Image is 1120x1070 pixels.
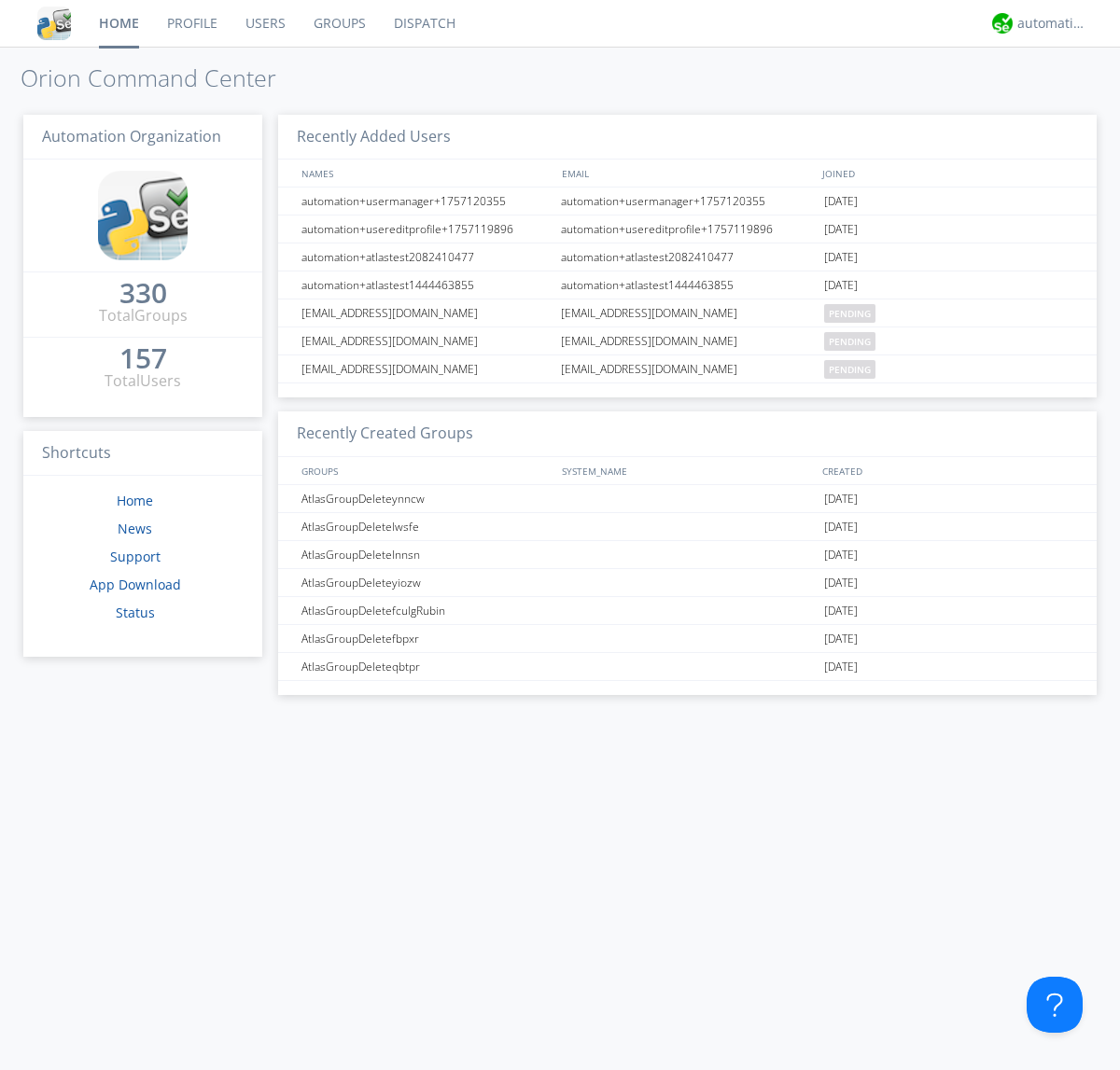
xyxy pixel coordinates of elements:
[37,7,71,40] img: cddb5a64eb264b2086981ab96f4c1ba7
[297,327,555,354] div: [EMAIL_ADDRESS][DOMAIN_NAME]
[297,569,555,596] div: AtlasGroupDeleteyiozw
[556,327,819,354] div: [EMAIL_ADDRESS][DOMAIN_NAME]
[297,160,553,187] div: NAMES
[297,299,555,327] div: [EMAIL_ADDRESS][DOMAIN_NAME]
[278,243,1097,271] a: automation+atlastest2082410477automation+atlastest2082410477[DATE]
[278,597,1097,625] a: AtlasGroupDeletefculgRubin[DATE]
[824,360,875,379] span: pending
[278,115,1097,160] h3: Recently Added Users
[278,355,1097,383] a: [EMAIL_ADDRESS][DOMAIN_NAME][EMAIL_ADDRESS][DOMAIN_NAME]pending
[824,625,858,653] span: [DATE]
[278,513,1097,541] a: AtlasGroupDeletelwsfe[DATE]
[297,457,553,484] div: GROUPS
[1027,977,1083,1033] iframe: Toggle Customer Support
[278,215,1097,243] a: automation+usereditprofile+1757119896automation+usereditprofile+1757119896[DATE]
[818,160,1079,187] div: JOINED
[117,492,153,509] a: Home
[278,485,1097,513] a: AtlasGroupDeleteynncw[DATE]
[556,299,819,327] div: [EMAIL_ADDRESS][DOMAIN_NAME]
[824,304,875,323] span: pending
[824,215,858,243] span: [DATE]
[1017,14,1087,33] div: automation+atlas
[297,243,555,271] div: automation+atlastest2082410477
[824,569,858,597] span: [DATE]
[278,653,1097,681] a: AtlasGroupDeleteqbtpr[DATE]
[297,653,555,680] div: AtlasGroupDeleteqbtpr
[278,299,1097,327] a: [EMAIL_ADDRESS][DOMAIN_NAME][EMAIL_ADDRESS][DOMAIN_NAME]pending
[297,597,555,624] div: AtlasGroupDeletefculgRubin
[824,597,858,625] span: [DATE]
[119,284,167,302] div: 330
[99,305,188,327] div: Total Groups
[297,188,555,215] div: automation+usermanager+1757120355
[297,485,555,512] div: AtlasGroupDeleteynncw
[824,271,858,299] span: [DATE]
[90,576,181,593] a: App Download
[278,327,1097,355] a: [EMAIL_ADDRESS][DOMAIN_NAME][EMAIL_ADDRESS][DOMAIN_NAME]pending
[278,625,1097,653] a: AtlasGroupDeletefbpxr[DATE]
[297,271,555,299] div: automation+atlastest1444463855
[824,513,858,541] span: [DATE]
[824,541,858,569] span: [DATE]
[556,243,819,271] div: automation+atlastest2082410477
[110,548,161,565] a: Support
[278,188,1097,215] a: automation+usermanager+1757120355automation+usermanager+1757120355[DATE]
[824,485,858,513] span: [DATE]
[119,349,167,370] a: 157
[278,569,1097,597] a: AtlasGroupDeleteyiozw[DATE]
[556,188,819,215] div: automation+usermanager+1757120355
[556,355,819,382] div: [EMAIL_ADDRESS][DOMAIN_NAME]
[297,355,555,382] div: [EMAIL_ADDRESS][DOMAIN_NAME]
[278,271,1097,299] a: automation+atlastest1444463855automation+atlastest1444463855[DATE]
[116,604,155,621] a: Status
[297,513,555,540] div: AtlasGroupDeletelwsfe
[119,284,167,305] a: 330
[824,653,858,681] span: [DATE]
[42,126,221,146] span: Automation Organization
[119,349,167,368] div: 157
[297,625,555,652] div: AtlasGroupDeletefbpxr
[824,188,858,215] span: [DATE]
[818,457,1079,484] div: CREATED
[824,332,875,351] span: pending
[278,541,1097,569] a: AtlasGroupDeletelnnsn[DATE]
[557,457,818,484] div: SYSTEM_NAME
[23,431,262,477] h3: Shortcuts
[105,370,181,392] div: Total Users
[98,171,188,260] img: cddb5a64eb264b2086981ab96f4c1ba7
[118,520,152,537] a: News
[556,215,819,243] div: automation+usereditprofile+1757119896
[278,411,1097,457] h3: Recently Created Groups
[557,160,818,187] div: EMAIL
[297,215,555,243] div: automation+usereditprofile+1757119896
[297,541,555,568] div: AtlasGroupDeletelnnsn
[824,243,858,271] span: [DATE]
[556,271,819,299] div: automation+atlastest1444463855
[992,13,1013,34] img: d2d01cd9b4174d08988066c6d424eccd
